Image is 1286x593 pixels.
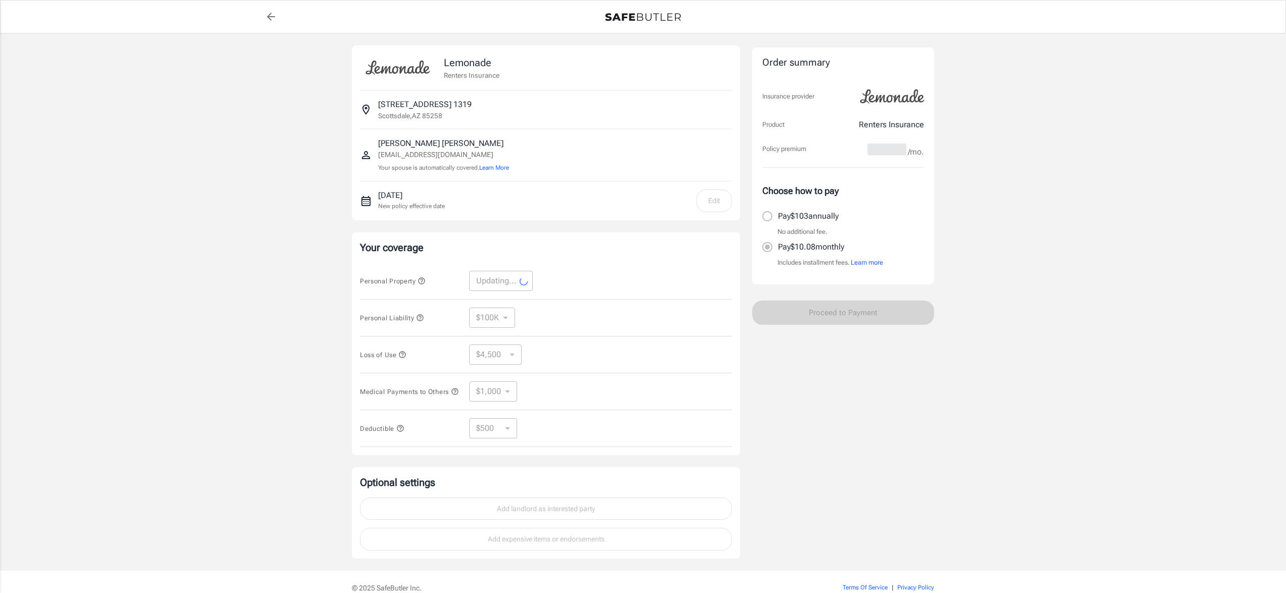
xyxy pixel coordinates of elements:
img: Lemonade [854,82,930,111]
p: Lemonade [444,55,499,70]
button: Deductible [360,422,404,434]
span: Personal Liability [360,314,424,322]
p: Choose how to pay [762,184,924,197]
img: Back to quotes [605,13,681,21]
button: Loss of Use [360,349,406,361]
svg: New policy start date [360,195,372,207]
span: /mo. [908,145,924,159]
p: Product [762,120,785,130]
a: Terms Of Service [843,584,888,591]
button: Personal Property [360,275,426,287]
p: [STREET_ADDRESS] 1319 [378,98,472,111]
p: Scottsdale , AZ 85258 [378,111,442,121]
button: Learn More [479,163,509,172]
p: New policy effective date [378,202,445,211]
img: Lemonade [360,54,436,82]
p: © 2025 SafeButler Inc. [352,583,786,593]
a: back to quotes [261,7,281,27]
p: Your spouse is automatically covered. [378,163,509,173]
span: Deductible [360,425,404,432]
a: Privacy Policy [897,584,934,591]
p: Pay $10.08 monthly [778,241,844,253]
p: [PERSON_NAME] [PERSON_NAME] [378,137,509,150]
button: Learn more [851,258,883,268]
p: Pay $103 annually [778,210,839,222]
div: Order summary [762,56,924,70]
p: Renters Insurance [859,119,924,131]
p: Includes installment fees. [777,258,883,268]
p: Policy premium [762,144,806,154]
p: No additional fee. [777,227,828,237]
span: | [892,584,893,591]
p: Renters Insurance [444,70,499,80]
p: Optional settings [360,475,732,489]
p: Insurance provider [762,91,814,102]
p: [EMAIL_ADDRESS][DOMAIN_NAME] [378,150,509,160]
button: Personal Liability [360,312,424,324]
span: Medical Payments to Others [360,388,459,396]
span: Personal Property [360,277,426,285]
p: Your coverage [360,240,732,255]
span: Loss of Use [360,351,406,359]
button: Medical Payments to Others [360,385,459,398]
p: [DATE] [378,189,445,202]
svg: Insured address [360,104,372,116]
svg: Insured person [360,149,372,161]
